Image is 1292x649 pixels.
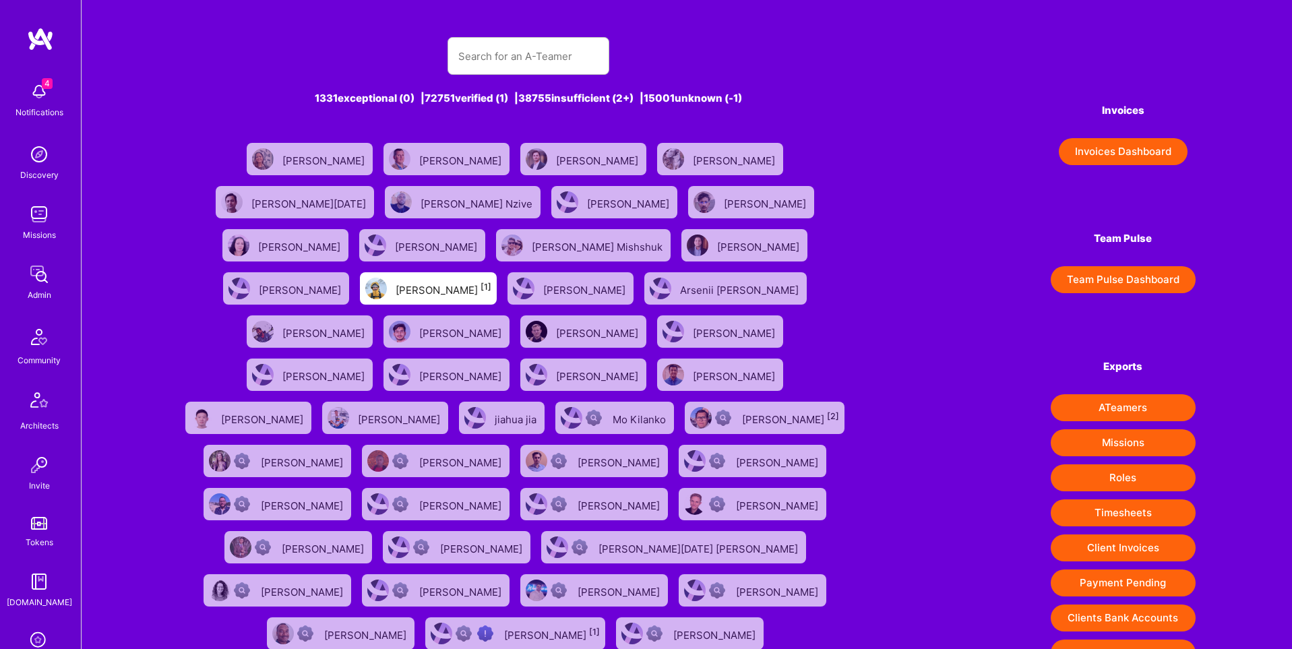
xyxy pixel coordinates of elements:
img: tokens [31,517,47,530]
img: Not Scrubbed [572,539,588,555]
div: [PERSON_NAME] [221,409,306,427]
img: User Avatar [228,278,250,299]
a: User Avatar[PERSON_NAME] [378,137,515,181]
div: [PERSON_NAME] [419,582,504,599]
img: User Avatar [526,321,547,342]
img: logo [27,27,54,51]
a: User Avatar[PERSON_NAME] [180,396,317,439]
div: [DOMAIN_NAME] [7,595,72,609]
img: Not Scrubbed [413,539,429,555]
img: User Avatar [663,321,684,342]
a: User Avatar[PERSON_NAME] [652,310,789,353]
a: User Avatar[PERSON_NAME] [241,353,378,396]
img: Not fully vetted [456,625,472,642]
img: discovery [26,141,53,168]
div: [PERSON_NAME] [324,625,409,642]
img: User Avatar [547,536,568,558]
img: Not Scrubbed [551,496,567,512]
img: User Avatar [464,407,486,429]
img: User Avatar [252,321,274,342]
img: User Avatar [561,407,582,429]
img: User Avatar [389,321,410,342]
img: User Avatar [557,191,578,213]
img: User Avatar [221,191,243,213]
img: admin teamwork [26,261,53,288]
button: Payment Pending [1051,569,1196,596]
a: User AvatarNot Scrubbed[PERSON_NAME] [673,439,832,483]
a: User Avatar[PERSON_NAME] [676,224,813,267]
img: User Avatar [389,364,410,385]
a: User Avatar[PERSON_NAME][DATE] [210,181,379,224]
div: [PERSON_NAME] [282,538,367,556]
a: User Avatar[PERSON_NAME] [652,353,789,396]
img: Not Scrubbed [392,582,408,598]
a: User AvatarNot Scrubbed[PERSON_NAME] [357,483,515,526]
a: User Avatar[PERSON_NAME] [217,224,354,267]
img: User Avatar [690,407,712,429]
img: User Avatar [228,235,249,256]
img: Not Scrubbed [646,625,663,642]
img: User Avatar [272,623,294,644]
img: Not Scrubbed [234,496,250,512]
button: Client Invoices [1051,534,1196,561]
a: User Avatar[PERSON_NAME] Mishshuk [491,224,676,267]
img: User Avatar [252,364,274,385]
a: User AvatarNot Scrubbed[PERSON_NAME] [357,439,515,483]
div: [PERSON_NAME] [419,150,504,168]
a: User AvatarNot ScrubbedMo Kilanko [550,396,679,439]
img: guide book [26,568,53,595]
img: User Avatar [621,623,643,644]
div: [PERSON_NAME] [419,366,504,383]
a: User Avatar[PERSON_NAME] [683,181,820,224]
div: [PERSON_NAME] [261,582,346,599]
a: User Avatar[PERSON_NAME] [378,310,515,353]
img: User Avatar [367,580,389,601]
button: Roles [1051,464,1196,491]
a: User Avatar[PERSON_NAME] [378,353,515,396]
div: [PERSON_NAME] [556,366,641,383]
img: Not Scrubbed [392,496,408,512]
img: teamwork [26,201,53,228]
a: User AvatarNot Scrubbed[PERSON_NAME] [515,439,673,483]
img: User Avatar [513,278,534,299]
img: Not Scrubbed [715,410,731,426]
a: User AvatarNot Scrubbed[PERSON_NAME] [377,526,536,569]
a: User Avatar[PERSON_NAME] [515,310,652,353]
div: [PERSON_NAME] [673,625,758,642]
div: [PERSON_NAME] [261,495,346,513]
div: [PERSON_NAME][DATE] [PERSON_NAME] [598,538,801,556]
img: Not Scrubbed [551,582,567,598]
img: User Avatar [209,450,230,472]
button: Timesheets [1051,499,1196,526]
a: User Avatar[PERSON_NAME] [515,353,652,396]
div: [PERSON_NAME] [724,193,809,211]
a: User AvatarNot Scrubbed[PERSON_NAME] [219,526,377,569]
input: Search for an A-Teamer [458,39,598,73]
img: Not Scrubbed [234,582,250,598]
a: User Avatar[PERSON_NAME] [502,267,639,310]
img: User Avatar [390,191,412,213]
a: User AvatarNot Scrubbed[PERSON_NAME] [198,483,357,526]
img: User Avatar [526,580,547,601]
img: User Avatar [209,580,230,601]
img: User Avatar [367,493,389,515]
div: Arsenii [PERSON_NAME] [680,280,801,297]
div: [PERSON_NAME] [282,150,367,168]
div: [PERSON_NAME] [736,582,821,599]
img: Not Scrubbed [709,496,725,512]
a: User AvatarArsenii [PERSON_NAME] [639,267,812,310]
img: User Avatar [328,407,349,429]
img: User Avatar [191,407,212,429]
img: User Avatar [526,364,547,385]
a: User Avatar[PERSON_NAME] [515,137,652,181]
sup: [1] [481,282,491,292]
sup: [1] [589,627,600,637]
a: User AvatarNot Scrubbed[PERSON_NAME] [357,569,515,612]
div: Tokens [26,535,53,549]
img: Invite [26,452,53,478]
a: User AvatarNot Scrubbed[PERSON_NAME] [515,569,673,612]
div: Missions [23,228,56,242]
span: 4 [42,78,53,89]
img: Not Scrubbed [551,453,567,469]
button: Clients Bank Accounts [1051,605,1196,631]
